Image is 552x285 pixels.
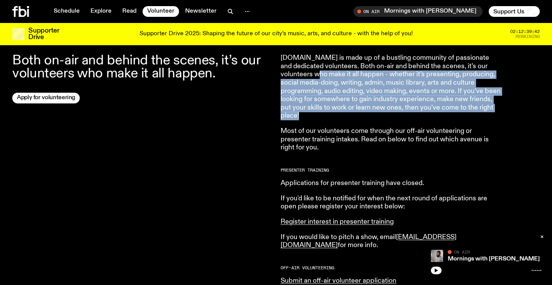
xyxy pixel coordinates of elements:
h2: Presenter Training [281,168,501,172]
a: Mornings with [PERSON_NAME] [448,256,540,262]
button: Support Us [489,6,540,17]
p: Supporter Drive 2025: Shaping the future of our city’s music, arts, and culture - with the help o... [140,31,413,38]
p: If you'd like to be notified for when the next round of applications are open please register you... [281,195,501,211]
p: If you would like to pitch a show, email for more info. [281,233,501,250]
a: Apply for volunteering [12,93,80,103]
img: Kana Frazer is smiling at the camera with her head tilted slightly to her left. She wears big bla... [431,250,443,262]
h3: Supporter Drive [28,28,59,41]
a: Volunteer [143,6,179,17]
a: Schedule [49,6,84,17]
span: Support Us [493,8,524,15]
p: [DOMAIN_NAME] is made up of a bustling community of passionate and dedicated volunteers. Both on-... [281,54,501,120]
h2: Off-Air Volunteering [281,266,501,270]
a: Submit an off-air volunteer application [281,277,396,284]
a: Explore [86,6,116,17]
a: Newsletter [181,6,221,17]
a: Register interest in presenter training [281,218,394,225]
p: Most of our volunteers come through our off-air volunteering or presenter training intakes. Read ... [281,127,501,152]
span: 02:12:39:42 [510,29,540,34]
p: Applications for presenter training have closed. [281,179,501,188]
a: Read [118,6,141,17]
span: Remaining [516,34,540,39]
button: On AirMornings with [PERSON_NAME] [353,6,483,17]
p: Both on-air and behind the scenes, it’s our volunteers who make it all happen. [12,54,271,80]
span: On Air [454,249,470,254]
